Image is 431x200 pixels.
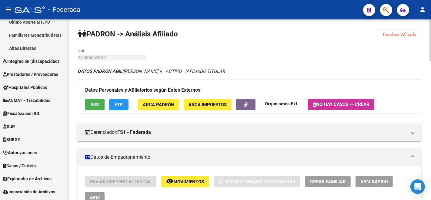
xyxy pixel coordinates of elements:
span: Explorador de Archivos [3,175,52,182]
strong: FS1 - Federada [117,129,151,136]
button: ARCA Impuestos [184,99,232,110]
span: Enviar Credencial Digital [90,179,152,185]
button: Enviar Credencial Digital [85,176,156,187]
strong: DATOS PADRÓN ÁGIL: [78,69,123,74]
span: Cambiar Afiliado [383,32,416,37]
span: Sin Certificado Discapacidad [226,179,296,185]
span: Integración (discapacidad) [3,58,59,65]
button: Crear Familiar [305,176,351,187]
button: Organismos Ext. [260,99,303,108]
span: ARCA Impuestos [189,102,227,107]
span: - Federada [48,3,80,16]
span: SSS [91,102,99,107]
span: ANMAT - Trazabilidad [3,97,51,104]
mat-icon: person [419,6,426,13]
span: [PERSON_NAME] - [78,69,161,74]
i: | ACTIVO | [78,69,225,74]
span: Importación de Archivos [3,188,55,195]
button: Movimientos [161,176,209,187]
span: ABM Rápido [360,179,388,185]
button: ARCA Padrón [138,99,179,110]
mat-expansion-panel-header: Datos de Empadronamiento [78,148,421,166]
span: FTP [115,102,123,107]
button: SSS [85,99,105,110]
span: Hospitales Públicos [3,84,47,91]
span: SUR [3,123,15,130]
button: Sin Certificado Discapacidad [214,176,300,187]
span: ARCA Padrón [143,102,174,107]
strong: Organismos Ext. [265,101,299,107]
button: ABM Rápido [356,176,393,187]
button: No hay casos -> Crear [308,99,374,110]
span: Crear Familiar [310,179,346,185]
button: Cambiar Afiliado [378,29,421,40]
mat-expansion-panel-header: Gerenciador:FS1 - Federada [78,123,421,141]
span: AFILIADO TITULAR [186,69,225,74]
span: No hay casos -> Crear [313,102,369,107]
mat-icon: remove_red_eye [166,178,173,185]
span: SURGE [3,136,20,143]
mat-icon: menu [5,6,12,13]
strong: PADRON -> Análisis Afiliado [78,30,178,38]
span: Prestadores / Proveedores [3,71,58,78]
mat-panel-title: Datos de Empadronamiento [85,154,407,161]
div: Open Intercom Messenger [410,179,425,194]
button: FTP [109,99,129,110]
span: Fiscalización RG [3,110,39,117]
mat-panel-title: Gerenciador: [85,129,407,136]
span: Movimientos [173,179,204,185]
span: Casos / Tickets [3,162,36,169]
span: Autorizaciones [3,149,37,156]
h3: Datos Personales y Afiliatorios según Entes Externos: [85,86,414,94]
